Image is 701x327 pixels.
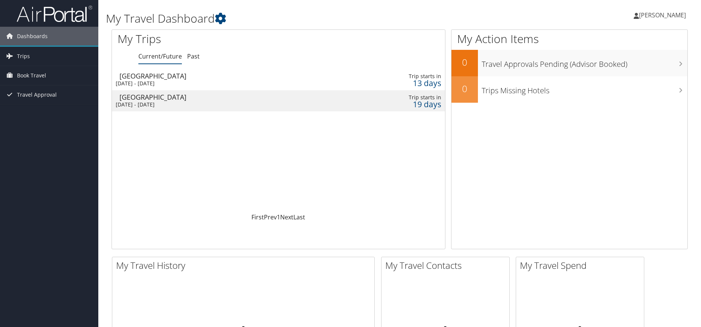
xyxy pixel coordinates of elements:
[520,259,644,272] h2: My Travel Spend
[451,31,687,47] h1: My Action Items
[482,82,687,96] h3: Trips Missing Hotels
[385,259,509,272] h2: My Travel Contacts
[280,213,293,221] a: Next
[482,55,687,69] h3: Travel Approvals Pending (Advisor Booked)
[277,213,280,221] a: 1
[116,80,325,87] div: [DATE] - [DATE]
[251,213,264,221] a: First
[17,5,92,23] img: airportal-logo.png
[119,72,329,79] div: [GEOGRAPHIC_DATA]
[119,94,329,100] div: [GEOGRAPHIC_DATA]
[17,27,48,46] span: Dashboards
[17,66,46,85] span: Book Travel
[118,31,301,47] h1: My Trips
[116,259,374,272] h2: My Travel History
[116,101,325,108] div: [DATE] - [DATE]
[369,73,441,80] div: Trip starts in
[369,101,441,108] div: 19 days
[17,47,30,66] span: Trips
[369,94,441,101] div: Trip starts in
[369,80,441,86] div: 13 days
[639,11,686,19] span: [PERSON_NAME]
[293,213,305,221] a: Last
[451,56,478,69] h2: 0
[17,85,57,104] span: Travel Approval
[451,76,687,103] a: 0Trips Missing Hotels
[138,52,182,60] a: Current/Future
[451,50,687,76] a: 0Travel Approvals Pending (Advisor Booked)
[451,82,478,95] h2: 0
[634,4,693,26] a: [PERSON_NAME]
[264,213,277,221] a: Prev
[106,11,498,26] h1: My Travel Dashboard
[187,52,200,60] a: Past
